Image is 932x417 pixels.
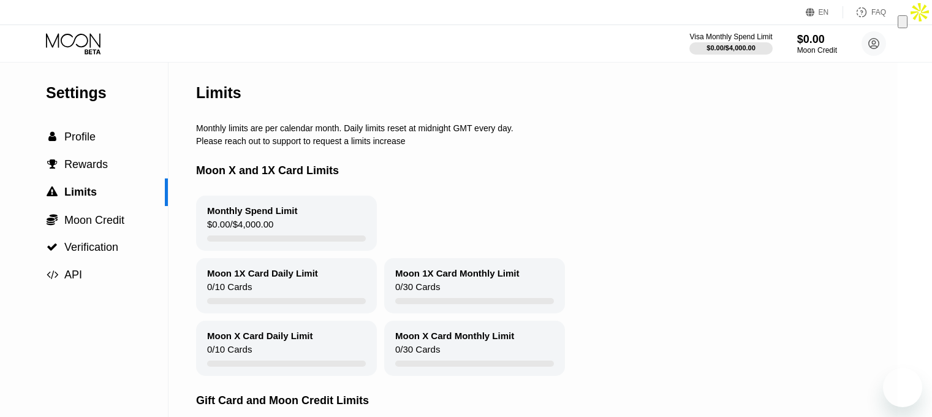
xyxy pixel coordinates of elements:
[207,344,252,361] div: 0 / 10 Cards
[46,186,58,197] div: 
[47,186,58,197] span: 
[883,368,922,407] iframe: Button to launch messaging window
[46,213,58,226] div: 
[871,8,886,17] div: FAQ
[395,344,440,361] div: 0 / 30 Cards
[207,331,313,341] div: Moon X Card Daily Limit
[64,269,82,281] span: API
[797,33,837,46] div: $0.00
[46,84,168,102] div: Settings
[207,219,273,235] div: $0.00 / $4,000.00
[689,33,772,41] div: Visa Monthly Spend Limit
[47,213,58,226] span: 
[207,268,318,278] div: Moon 1X Card Daily Limit
[47,269,58,280] span: 
[843,6,886,18] div: FAQ
[64,186,97,198] span: Limits
[64,131,96,143] span: Profile
[46,242,58,253] div: 
[395,268,520,278] div: Moon 1X Card Monthly Limit
[806,6,843,18] div: EN
[707,44,756,52] div: $0.00 / $4,000.00
[64,241,118,253] span: Verification
[196,84,241,102] div: Limits
[797,33,837,55] div: $0.00Moon Credit
[797,46,837,55] div: Moon Credit
[689,33,772,55] div: Visa Monthly Spend Limit$0.00/$4,000.00
[207,281,252,298] div: 0 / 10 Cards
[46,131,58,142] div: 
[819,8,829,17] div: EN
[64,214,124,226] span: Moon Credit
[207,205,298,216] div: Monthly Spend Limit
[46,159,58,170] div: 
[64,158,108,170] span: Rewards
[46,269,58,280] div: 
[48,131,56,142] span: 
[47,159,58,170] span: 
[395,281,440,298] div: 0 / 30 Cards
[395,331,514,341] div: Moon X Card Monthly Limit
[47,242,58,253] span: 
